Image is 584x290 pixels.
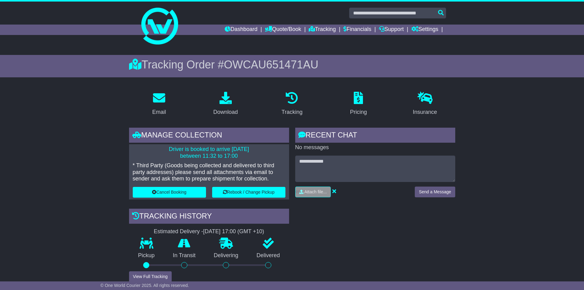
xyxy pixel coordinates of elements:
span: OWCAU651471AU [224,58,318,71]
a: Download [209,90,242,118]
button: View Full Tracking [129,271,172,282]
a: Tracking [309,25,336,35]
a: Pricing [346,90,371,118]
div: Insurance [413,108,437,116]
div: Download [213,108,238,116]
p: In Transit [164,252,205,259]
a: Settings [411,25,438,35]
p: Driver is booked to arrive [DATE] between 11:32 to 17:00 [133,146,285,159]
div: [DATE] 17:00 (GMT +10) [203,228,264,235]
span: © One World Courier 2025. All rights reserved. [101,283,189,288]
p: Delivered [247,252,289,259]
a: Tracking [277,90,306,118]
button: Rebook / Change Pickup [212,187,285,198]
button: Send a Message [415,187,455,197]
p: No messages [295,144,455,151]
div: Email [152,108,166,116]
div: Estimated Delivery - [129,228,289,235]
a: Insurance [409,90,441,118]
div: Pricing [350,108,367,116]
div: Tracking history [129,209,289,225]
a: Dashboard [225,25,258,35]
p: * Third Party (Goods being collected and delivered to third party addresses) please send all atta... [133,162,285,182]
a: Quote/Book [265,25,301,35]
button: Cancel Booking [133,187,206,198]
div: Tracking Order # [129,58,455,71]
div: Manage collection [129,128,289,144]
a: Financials [343,25,371,35]
div: Tracking [281,108,302,116]
p: Pickup [129,252,164,259]
p: Delivering [205,252,248,259]
a: Email [148,90,170,118]
a: Support [379,25,404,35]
div: RECENT CHAT [295,128,455,144]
